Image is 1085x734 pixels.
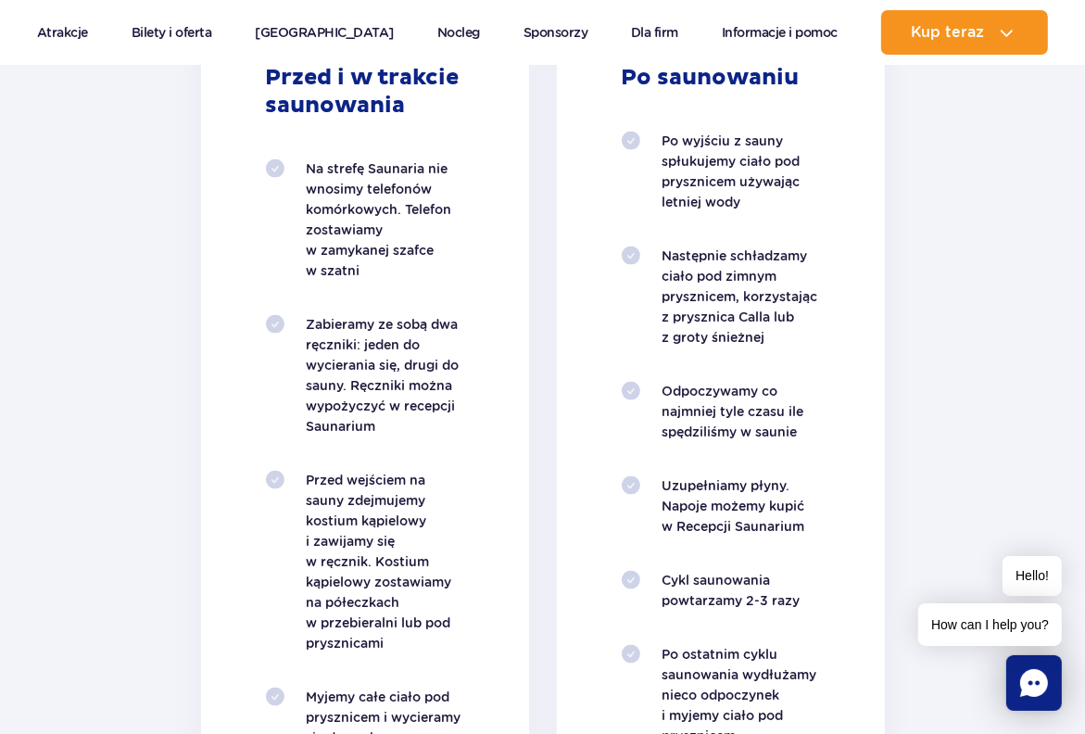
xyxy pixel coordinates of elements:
p: Odpoczywamy co najmniej tyle czasu ile spędziliśmy w saunie [662,381,820,442]
p: Uzupełniamy płyny. Napoje możemy kupić w Recepcji Saunarium [662,475,820,537]
a: Bilety i oferta [132,10,212,55]
h3: Po saunowaniu [622,64,820,92]
a: Informacje i pomoc [722,10,838,55]
p: Po wyjściu z sauny spłukujemy ciało pod prysznicem używając letniej wody [662,131,820,212]
span: Kup teraz [911,24,984,41]
p: Cykl saunowania powtarzamy 2-3 razy [662,570,820,611]
span: How can I help you? [918,603,1062,646]
h3: Przed i w trakcie saunowania [266,64,464,120]
a: Dla firm [631,10,678,55]
a: [GEOGRAPHIC_DATA] [255,10,394,55]
button: Kup teraz [881,10,1048,55]
div: Chat [1006,655,1062,711]
span: Hello! [1003,556,1062,596]
p: Następnie schładzamy ciało pod zimnym prysznicem, korzystając z prysznica Calla lub z groty śnieżnej [662,246,820,348]
p: Zabieramy ze sobą dwa ręczniki: jeden do wycierania się, drugi do sauny. Ręczniki można wypożyczy... [307,314,464,437]
a: Nocleg [437,10,480,55]
p: Przed wejściem na sauny zdejmujemy kostium kąpielowy i zawijamy się w ręcznik. Kostium kąpielowy ... [307,470,464,653]
p: Na strefę Saunaria nie wnosimy telefonów komórkowych. Telefon zostawiamy w zamykanej szafce w szatni [307,158,464,281]
a: Sponsorzy [524,10,588,55]
a: Atrakcje [37,10,88,55]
